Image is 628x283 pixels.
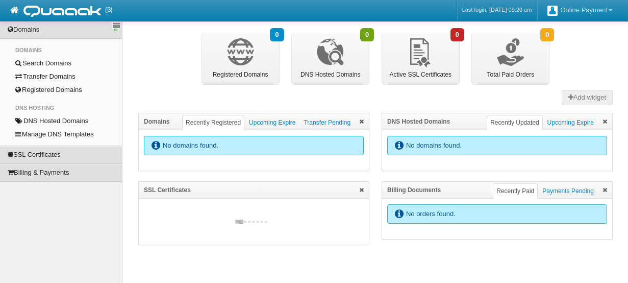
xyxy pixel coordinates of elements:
a: Search Domains [8,57,114,70]
span: No domains found. [406,141,462,150]
li: DNS Hosting [8,101,114,114]
button: Add widget [562,90,613,105]
span: 0 [360,28,374,41]
a: Transfer Domains [8,70,114,83]
span: No domains found. [163,141,218,150]
a: DNS Hosted Domains [8,114,114,128]
span: 0 [540,28,554,41]
span: 0 [270,28,284,41]
a: Transfer Pending [300,115,354,130]
a: Manage DNS Templates [8,128,114,141]
a: 0Registered Domains [202,33,279,84]
span: (β) [105,1,113,19]
a: Registered Domains [8,83,114,97]
span: SSL Certificates [144,186,191,194]
span: Domains [144,118,170,125]
span: No orders found. [406,209,456,219]
a: 0Total Paid Orders [472,33,549,84]
li: Domains [8,43,114,57]
a: 0DNS Hosted Domains [292,33,369,84]
a: Last login: [DATE] 09:20 am [462,5,532,15]
a: Recently Registered [182,115,244,130]
a: Recently Updated [487,115,542,130]
a: 0Active SSL Certificates [382,33,459,84]
a: Payments Pending [539,183,597,199]
span: Billing Documents [387,186,441,194]
span: DNS Hosted Domains [387,118,450,125]
a: Recently Paid [493,183,538,199]
a: Upcoming Expire [544,115,597,130]
span: 0 [450,28,464,41]
a: Upcoming Expire [245,115,299,130]
a: Sidebar switch [112,23,120,30]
